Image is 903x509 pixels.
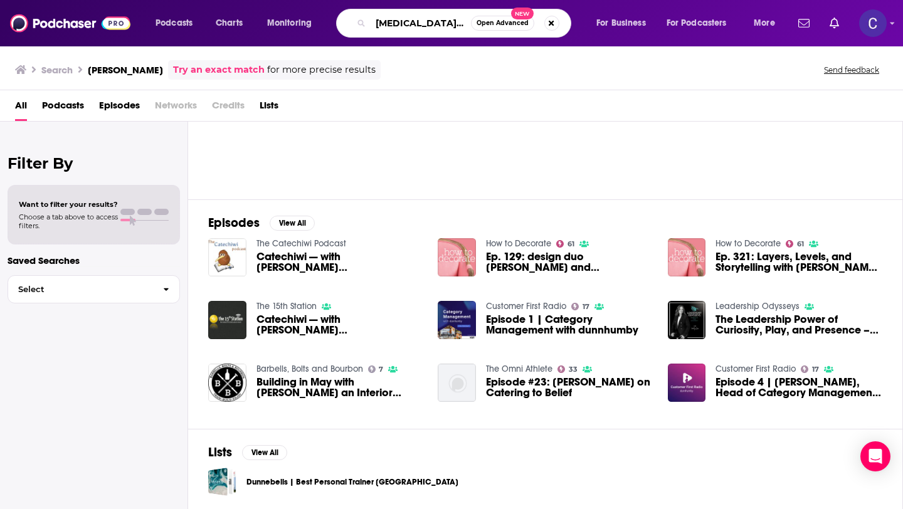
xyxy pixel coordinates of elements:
[208,468,236,496] a: Dunnebells | Best Personal Trainer Calgary
[860,441,890,471] div: Open Intercom Messenger
[242,445,287,460] button: View All
[208,301,246,339] img: Catechiwi — with Bishop Patrick Dunn
[668,301,706,339] img: The Leadership Power of Curiosity, Play, and Presence – Caterina Embersic-Dunne’s Odyssey
[486,301,566,312] a: Customer First Radio
[8,255,180,266] p: Saved Searches
[820,65,883,75] button: Send feedback
[486,251,653,273] a: Ep. 129: design duo Lathem Gordon and Cate Dunning
[216,14,243,32] span: Charts
[438,238,476,276] img: Ep. 129: design duo Lathem Gordon and Cate Dunning
[10,11,130,35] a: Podchaser - Follow, Share and Rate Podcasts
[467,63,589,184] a: 7
[716,364,796,374] a: Customer First Radio
[208,238,246,276] img: Catechiwi — with Bishop Patrick Dunn
[267,63,376,77] span: for more precise results
[668,364,706,402] img: Episode 4 | Daryl Wehmeyer, Head of Category Management, North America for dunnhumby
[208,215,260,231] h2: Episodes
[270,216,315,231] button: View All
[557,365,578,373] a: 33
[658,13,745,33] button: open menu
[716,251,882,273] a: Ep. 321: Layers, Levels, and Storytelling with Lathem Gordon and Cate Dunning
[258,13,328,33] button: open menu
[716,377,882,398] a: Episode 4 | Daryl Wehmeyer, Head of Category Management, North America for dunnhumby
[156,14,193,32] span: Podcasts
[716,238,781,249] a: How to Decorate
[594,63,716,184] a: 40
[256,251,423,273] span: Catechiwi — with [PERSON_NAME] [PERSON_NAME]
[556,240,574,248] a: 61
[812,367,819,372] span: 17
[583,304,589,310] span: 17
[208,364,246,402] img: Building in May with Cate Dunning an Interior Designer who talks shop
[256,301,317,312] a: The 15th Station
[668,238,706,276] a: Ep. 321: Layers, Levels, and Storytelling with Lathem Gordon and Cate Dunning
[568,241,574,247] span: 61
[256,238,346,249] a: The Catechiwi Podcast
[41,64,73,76] h3: Search
[571,303,589,310] a: 17
[212,95,245,121] span: Credits
[793,13,815,34] a: Show notifications dropdown
[716,314,882,335] a: The Leadership Power of Curiosity, Play, and Presence – Caterina Embersic-Dunne’s Odyssey
[368,365,384,373] a: 7
[256,377,423,398] span: Building in May with [PERSON_NAME] an Interior Designer who talks shop
[208,444,232,460] h2: Lists
[246,475,458,489] a: Dunnebells | Best Personal Trainer [GEOGRAPHIC_DATA]
[477,20,529,26] span: Open Advanced
[667,14,727,32] span: For Podcasters
[88,64,163,76] h3: [PERSON_NAME]
[155,95,197,121] span: Networks
[471,16,534,31] button: Open AdvancedNew
[716,314,882,335] span: The Leadership Power of Curiosity, Play, and Presence – [PERSON_NAME] Embersic-[PERSON_NAME] Odyssey
[208,13,250,33] a: Charts
[486,377,653,398] span: Episode #23: [PERSON_NAME] on Catering to Belief
[486,364,552,374] a: The Omni Athlete
[371,13,471,33] input: Search podcasts, credits, & more...
[716,301,800,312] a: Leadership Odysseys
[147,13,209,33] button: open menu
[438,364,476,402] img: Episode #23: John Dunning on Catering to Belief
[256,377,423,398] a: Building in May with Cate Dunning an Interior Designer who talks shop
[486,377,653,398] a: Episode #23: John Dunning on Catering to Belief
[173,63,265,77] a: Try an exact match
[8,275,180,303] button: Select
[859,9,887,37] img: User Profile
[486,314,653,335] a: Episode 1 | Category Management with dunnhumby
[260,95,278,121] a: Lists
[438,301,476,339] img: Episode 1 | Category Management with dunnhumby
[267,14,312,32] span: Monitoring
[569,367,578,372] span: 33
[486,238,551,249] a: How to Decorate
[379,367,383,372] span: 7
[256,364,363,374] a: Barbells, Bolts and Bourbon
[8,285,153,293] span: Select
[208,215,315,231] a: EpisodesView All
[825,13,844,34] a: Show notifications dropdown
[786,240,804,248] a: 61
[15,95,27,121] a: All
[19,200,118,209] span: Want to filter your results?
[99,95,140,121] a: Episodes
[745,13,791,33] button: open menu
[511,8,534,19] span: New
[486,251,653,273] span: Ep. 129: design duo [PERSON_NAME] and [PERSON_NAME]
[214,63,336,184] a: 21
[256,314,423,335] span: Catechiwi — with [PERSON_NAME] [PERSON_NAME]
[801,365,819,373] a: 17
[720,63,842,184] a: 49
[208,444,287,460] a: ListsView All
[754,14,775,32] span: More
[256,251,423,273] a: Catechiwi — with Bishop Patrick Dunn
